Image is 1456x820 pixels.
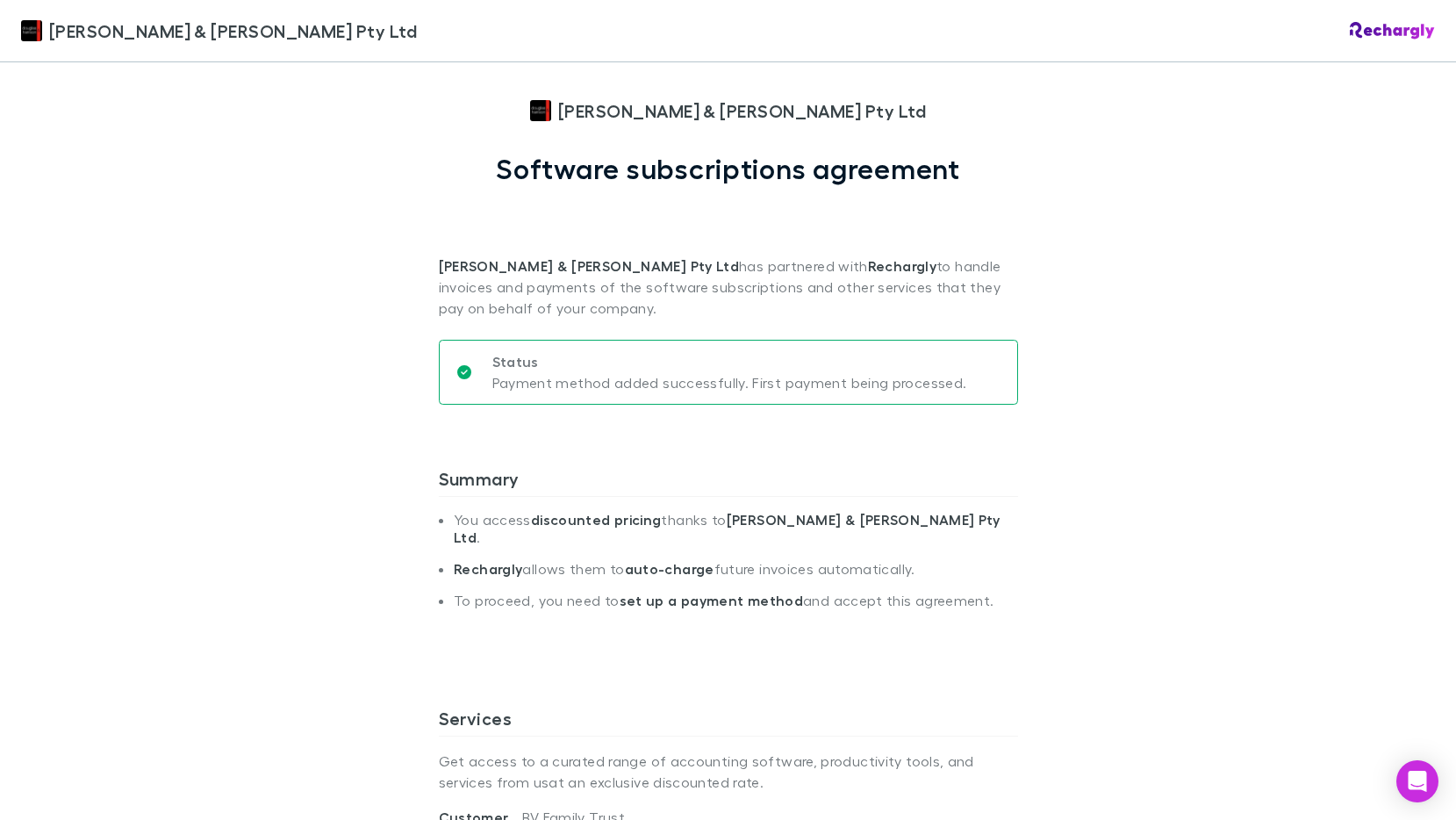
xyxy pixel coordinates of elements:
strong: set up a payment method [620,592,803,609]
li: You access thanks to . [454,511,1017,560]
h3: Services [439,708,1018,736]
li: allows them to future invoices automatically. [454,560,1017,592]
h1: Software subscriptions agreement [496,152,960,185]
img: Rechargly Logo [1350,22,1435,40]
img: Douglas & Harrison Pty Ltd's Logo [530,100,551,121]
span: [PERSON_NAME] & [PERSON_NAME] Pty Ltd [49,18,417,44]
strong: auto-charge [625,560,714,578]
span: [PERSON_NAME] & [PERSON_NAME] Pty Ltd [558,97,926,124]
h3: Summary [439,468,1018,496]
p: Status [492,351,967,372]
p: Payment method added successfully. First payment being processed. [492,372,967,393]
strong: discounted pricing [531,511,662,529]
strong: Rechargly [868,257,936,275]
div: Open Intercom Messenger [1396,760,1438,802]
strong: Rechargly [454,560,522,578]
img: Douglas & Harrison Pty Ltd's Logo [21,20,42,41]
p: Get access to a curated range of accounting software, productivity tools, and services from us at... [439,737,1018,807]
p: has partnered with to handle invoices and payments of the software subscriptions and other servic... [439,185,1018,319]
strong: [PERSON_NAME] & [PERSON_NAME] Pty Ltd [439,257,740,275]
strong: [PERSON_NAME] & [PERSON_NAME] Pty Ltd [454,511,1001,546]
li: To proceed, you need to and accept this agreement. [454,592,1017,623]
